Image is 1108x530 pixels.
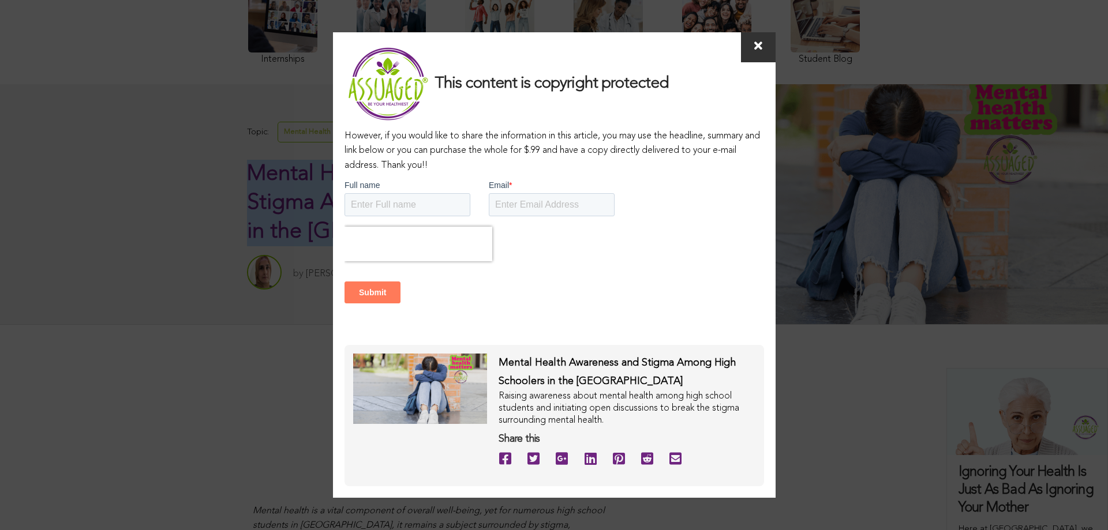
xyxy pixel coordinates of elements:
[499,390,755,426] div: Raising awareness about mental health among high school students and initiating open discussions ...
[345,179,764,345] iframe: Form 0
[345,44,431,123] img: Assuaged Logo
[345,44,764,123] h3: This content is copyright protected
[499,433,755,446] h4: Share this
[1050,475,1108,530] iframe: Chat Widget
[499,358,736,386] span: Mental Health Awareness and Stigma Among High Schoolers in the [GEOGRAPHIC_DATA]
[353,354,487,424] img: copyright image
[345,129,764,174] p: However, if you would like to share the information in this article, you may use the headline, su...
